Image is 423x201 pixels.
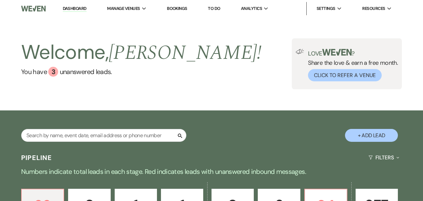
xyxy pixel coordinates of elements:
[167,6,187,11] a: Bookings
[241,5,262,12] span: Analytics
[304,49,398,81] div: Share the love & earn a free month.
[21,153,52,162] h3: Pipeline
[362,5,385,12] span: Resources
[317,5,335,12] span: Settings
[296,49,304,54] img: loud-speaker-illustration.svg
[21,129,186,142] input: Search by name, event date, email address or phone number
[109,38,261,68] span: [PERSON_NAME] !
[107,5,140,12] span: Manage Venues
[366,149,402,166] button: Filters
[21,2,46,16] img: Weven Logo
[322,49,352,56] img: weven-logo-green.svg
[208,6,220,11] a: To Do
[63,6,87,12] a: Dashboard
[308,49,398,57] p: Love ?
[21,67,261,77] a: You have 3 unanswered leads.
[308,69,382,81] button: Click to Refer a Venue
[345,129,398,142] button: + Add Lead
[21,38,261,67] h2: Welcome,
[48,67,58,77] div: 3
